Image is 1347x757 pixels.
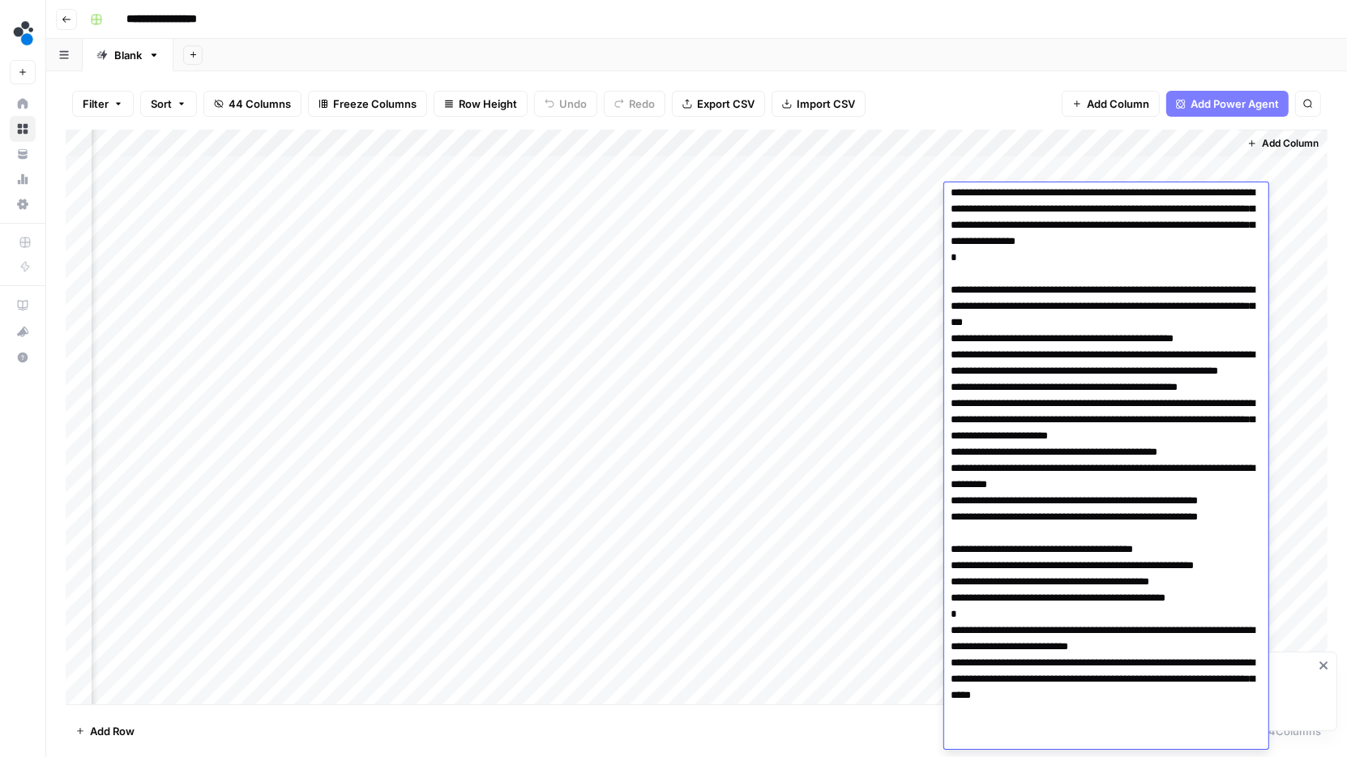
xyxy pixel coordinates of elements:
span: Add Row [90,723,135,739]
span: Add Column [1087,96,1149,112]
a: Blank [83,39,173,71]
button: Sort [140,91,197,117]
a: Settings [10,191,36,217]
a: Usage [10,166,36,192]
button: Undo [534,91,597,117]
div: What's new? [11,319,35,344]
span: Add Power Agent [1191,96,1279,112]
button: Help + Support [10,344,36,370]
button: Row Height [434,91,528,117]
span: Import CSV [797,96,855,112]
span: Row Height [459,96,517,112]
button: What's new? [10,319,36,344]
button: Add Column [1241,133,1325,154]
button: Redo [604,91,665,117]
span: Add Column [1262,136,1319,151]
span: Undo [559,96,587,112]
span: 44 Columns [229,96,291,112]
span: Sort [151,96,172,112]
a: Your Data [10,141,36,167]
button: Add Row [66,718,144,744]
button: Add Power Agent [1166,91,1289,117]
a: Home [10,91,36,117]
img: spot.ai Logo [10,19,39,48]
span: Freeze Columns [333,96,417,112]
span: Export CSV [697,96,755,112]
a: AirOps Academy [10,293,36,319]
div: 12/44 Columns [1225,718,1328,744]
div: Blank [114,47,142,63]
button: Workspace: spot.ai [10,13,36,53]
button: close [1319,659,1330,672]
a: Browse [10,116,36,142]
button: Import CSV [772,91,866,117]
button: 44 Columns [203,91,301,117]
button: Export CSV [672,91,765,117]
span: Redo [629,96,655,112]
button: Add Column [1062,91,1160,117]
button: Freeze Columns [308,91,427,117]
span: Filter [83,96,109,112]
button: Filter [72,91,134,117]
